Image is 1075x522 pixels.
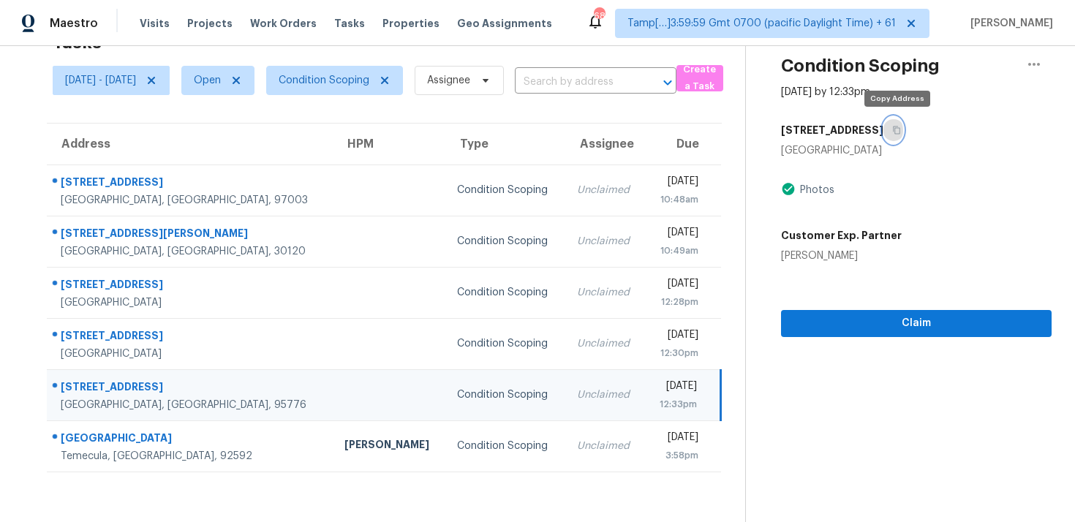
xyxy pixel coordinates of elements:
span: Work Orders [250,16,317,31]
span: Properties [382,16,440,31]
button: Create a Task [676,65,724,91]
span: Maestro [50,16,98,31]
button: Open [657,72,678,93]
div: [GEOGRAPHIC_DATA], [GEOGRAPHIC_DATA], 97003 [61,193,321,208]
span: Claim [793,314,1040,333]
div: 12:30pm [657,346,698,360]
div: [STREET_ADDRESS] [61,328,321,347]
div: [GEOGRAPHIC_DATA] [781,143,1052,158]
div: Condition Scoping [457,183,553,197]
span: Visits [140,16,170,31]
th: HPM [333,124,446,164]
div: Unclaimed [577,285,633,300]
h5: [STREET_ADDRESS] [781,123,883,137]
div: [DATE] [657,430,698,448]
div: [DATE] [657,379,698,397]
div: [GEOGRAPHIC_DATA], [GEOGRAPHIC_DATA], 95776 [61,398,321,412]
span: [PERSON_NAME] [965,16,1053,31]
div: 12:28pm [657,295,698,309]
div: Condition Scoping [457,387,553,402]
span: Tamp[…]3:59:59 Gmt 0700 (pacific Daylight Time) + 61 [627,16,896,31]
div: 10:48am [657,192,698,207]
div: 3:58pm [657,448,698,463]
img: Artifact Present Icon [781,181,796,197]
div: Condition Scoping [457,234,553,249]
h2: Condition Scoping [781,58,940,73]
div: [GEOGRAPHIC_DATA] [61,295,321,310]
th: Assignee [565,124,645,164]
div: [PERSON_NAME] [344,437,434,455]
div: Unclaimed [577,183,633,197]
div: 10:49am [657,243,698,258]
div: Temecula, [GEOGRAPHIC_DATA], 92592 [61,449,321,464]
h5: Customer Exp. Partner [781,228,902,243]
span: Tasks [334,18,365,29]
div: [STREET_ADDRESS][PERSON_NAME] [61,226,321,244]
span: Create a Task [684,61,717,95]
span: Geo Assignments [457,16,552,31]
span: Assignee [427,73,470,88]
div: [DATE] [657,276,698,295]
div: Unclaimed [577,234,633,249]
button: Claim [781,310,1052,337]
div: 683 [594,9,604,23]
div: [STREET_ADDRESS] [61,277,321,295]
div: Unclaimed [577,336,633,351]
th: Address [47,124,333,164]
div: [DATE] [657,174,698,192]
input: Search by address [515,71,635,94]
div: Condition Scoping [457,336,553,351]
div: [DATE] by 12:33pm [781,85,870,99]
div: [GEOGRAPHIC_DATA], [GEOGRAPHIC_DATA], 30120 [61,244,321,259]
div: Photos [796,183,834,197]
div: Condition Scoping [457,439,553,453]
h2: Tasks [53,35,102,50]
div: Unclaimed [577,387,633,402]
span: Open [194,73,221,88]
div: [GEOGRAPHIC_DATA] [61,347,321,361]
div: [GEOGRAPHIC_DATA] [61,431,321,449]
div: [STREET_ADDRESS] [61,175,321,193]
th: Type [445,124,565,164]
div: Condition Scoping [457,285,553,300]
div: [DATE] [657,328,698,346]
span: Projects [187,16,233,31]
div: Unclaimed [577,439,633,453]
span: [DATE] - [DATE] [65,73,136,88]
div: [DATE] [657,225,698,243]
div: 12:33pm [657,397,698,412]
span: Condition Scoping [279,73,369,88]
th: Due [645,124,721,164]
div: [PERSON_NAME] [781,249,902,263]
div: [STREET_ADDRESS] [61,379,321,398]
